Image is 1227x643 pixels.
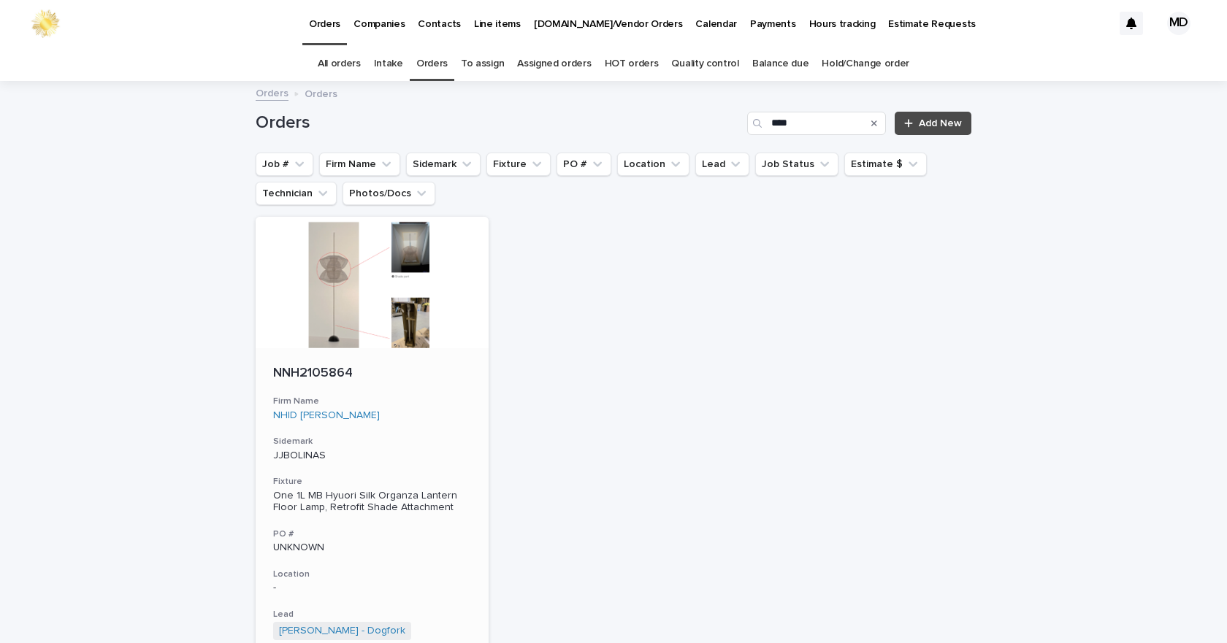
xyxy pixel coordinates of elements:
[318,47,361,81] a: All orders
[279,625,405,637] a: [PERSON_NAME] - Dogfork
[256,153,313,176] button: Job #
[273,450,471,462] p: JJBOLINAS
[822,47,909,81] a: Hold/Change order
[374,47,403,81] a: Intake
[844,153,927,176] button: Estimate $
[517,47,591,81] a: Assigned orders
[343,182,435,205] button: Photos/Docs
[416,47,448,81] a: Orders
[256,112,741,134] h1: Orders
[256,182,337,205] button: Technician
[273,490,471,515] div: One 1L MB Hyuori Silk Organza Lantern Floor Lamp, Retrofit Shade Attachment
[273,476,471,488] h3: Fixture
[273,396,471,407] h3: Firm Name
[273,528,471,540] h3: PO #
[256,84,288,101] a: Orders
[747,112,886,135] input: Search
[29,9,61,38] img: 0ffKfDbyRa2Iv8hnaAqg
[895,112,971,135] a: Add New
[557,153,611,176] button: PO #
[319,153,400,176] button: Firm Name
[461,47,504,81] a: To assign
[752,47,809,81] a: Balance due
[273,366,471,382] p: NNH2105864
[273,542,471,554] p: UNKNOWN
[273,609,471,620] h3: Lead
[486,153,551,176] button: Fixture
[617,153,689,176] button: Location
[273,569,471,580] h3: Location
[695,153,749,176] button: Lead
[605,47,659,81] a: HOT orders
[273,409,380,422] a: NHID [PERSON_NAME]
[273,582,471,594] p: -
[755,153,838,176] button: Job Status
[1167,12,1190,35] div: MD
[305,85,337,101] p: Orders
[671,47,738,81] a: Quality control
[273,436,471,447] h3: Sidemark
[919,118,962,128] span: Add New
[406,153,481,176] button: Sidemark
